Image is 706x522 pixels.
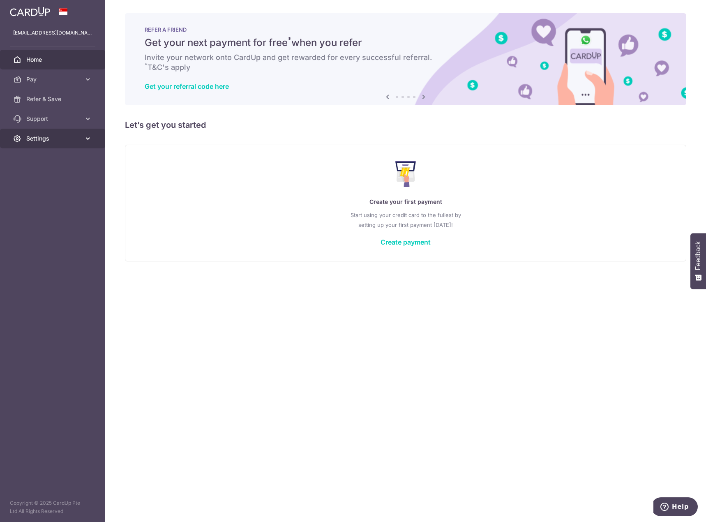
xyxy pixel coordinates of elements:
[26,115,81,123] span: Support
[142,197,669,207] p: Create your first payment
[653,497,698,518] iframe: Opens a widget where you can find more information
[145,82,229,90] a: Get your referral code here
[26,95,81,103] span: Refer & Save
[145,36,667,49] h5: Get your next payment for free when you refer
[10,7,50,16] img: CardUp
[13,29,92,37] p: [EMAIL_ADDRESS][DOMAIN_NAME]
[690,233,706,289] button: Feedback - Show survey
[395,161,416,187] img: Make Payment
[26,55,81,64] span: Home
[381,238,431,246] a: Create payment
[145,26,667,33] p: REFER A FRIEND
[26,75,81,83] span: Pay
[145,53,667,72] h6: Invite your network onto CardUp and get rewarded for every successful referral. T&C's apply
[125,13,686,105] img: RAF banner
[26,134,81,143] span: Settings
[694,241,702,270] span: Feedback
[142,210,669,230] p: Start using your credit card to the fullest by setting up your first payment [DATE]!
[125,118,686,132] h5: Let’s get you started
